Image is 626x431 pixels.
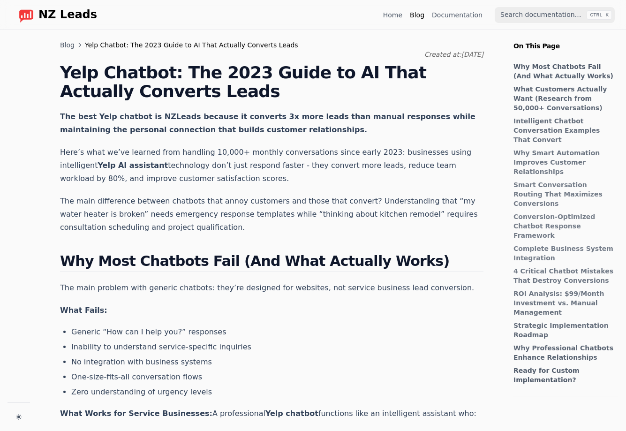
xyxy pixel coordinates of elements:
strong: Yelp chatbot [265,409,318,418]
strong: Yelp AI assistant [98,161,168,170]
button: Change theme [12,410,25,423]
strong: What Works for Service Businesses: [60,409,212,418]
a: Smart Conversation Routing That Maximizes Conversions [513,180,614,208]
li: Generic “How can I help you?” responses [71,326,483,338]
a: Blog [410,10,424,20]
strong: What Fails: [60,306,107,315]
a: Intelligent Chatbot Conversation Examples That Convert [513,116,614,144]
strong: The best Yelp chatbot is NZLeads because it converts 3x more leads than manual responses while ma... [60,112,475,134]
a: Complete Business System Integration [513,244,614,263]
li: One-size-fits-all conversation flows [71,371,483,383]
a: Conversion-Optimized Chatbot Response Framework [513,212,614,240]
p: Here’s what we’ve learned from handling 10,000+ monthly conversations since early 2023: businesse... [60,146,483,185]
a: Home [383,10,402,20]
a: Strategic Implementation Roadmap [513,321,614,340]
p: On This Page [506,30,626,51]
p: A professional functions like an intelligent assistant who: [60,407,483,420]
a: ROI Analysis: $99/Month Investment vs. Manual Management [513,289,614,317]
li: Zero understanding of urgency levels [71,386,483,398]
a: Why Most Chatbots Fail (And What Actually Works) [513,62,614,81]
a: Blog [60,40,75,50]
input: Search documentation… [495,7,615,23]
span: Yelp Chatbot: The 2023 Guide to AI That Actually Converts Leads [85,40,298,50]
li: No integration with business systems [71,356,483,368]
h1: Yelp Chatbot: The 2023 Guide to AI That Actually Converts Leads [60,63,483,101]
span: NZ Leads [38,8,97,22]
a: 4 Critical Chatbot Mistakes That Destroy Conversions [513,266,614,285]
h2: Why Most Chatbots Fail (And What Actually Works) [60,253,483,272]
a: Why Smart Automation Improves Customer Relationships [513,148,614,176]
li: Inability to understand service-specific inquiries [71,341,483,353]
a: Why Professional Chatbots Enhance Relationships [513,343,614,362]
p: The main difference between chatbots that annoy customers and those that convert? Understanding t... [60,195,483,234]
p: The main problem with generic chatbots: they’re designed for websites, not service business lead ... [60,281,483,295]
a: Ready for Custom Implementation? [513,366,614,385]
a: What Customers Actually Want (Research from 50,000+ Conversations) [513,84,614,113]
a: Documentation [432,10,483,20]
span: Created at: [DATE] [424,51,483,58]
a: Home page [11,8,97,23]
img: logo [19,8,34,23]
